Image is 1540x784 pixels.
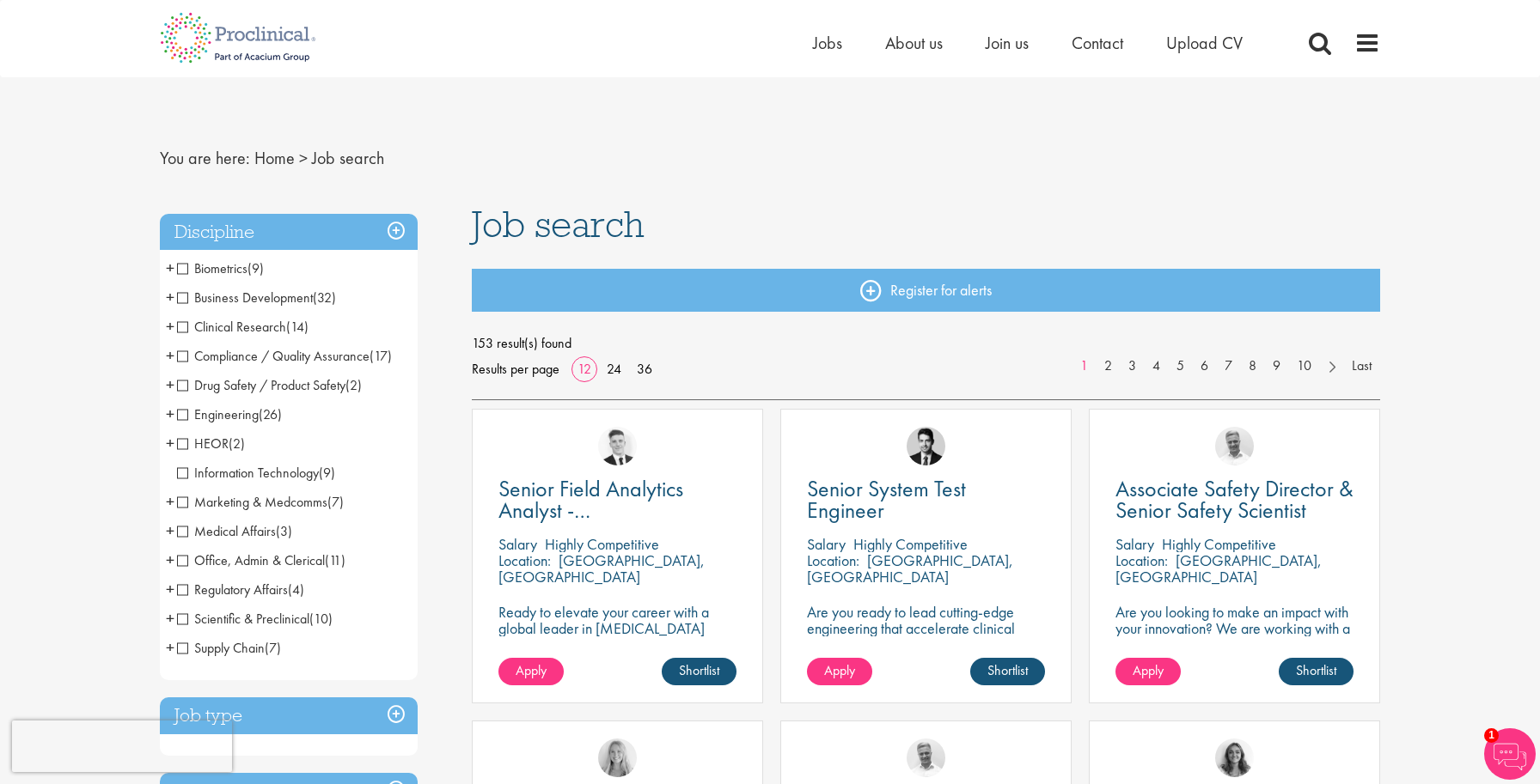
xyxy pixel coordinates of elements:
span: Engineering [177,405,259,423]
span: + [166,635,174,660]
a: Jobs [813,32,842,54]
span: Senior System Test Engineer [807,474,966,525]
h3: Job type [160,697,418,734]
span: Marketing & Medcomms [177,493,344,511]
a: Shortlist [1279,658,1354,685]
a: Last [1343,356,1380,376]
span: (17) [370,347,392,365]
p: [GEOGRAPHIC_DATA], [GEOGRAPHIC_DATA] [498,550,705,586]
span: Clinical Research [177,318,286,336]
a: Join us [986,32,1029,54]
a: 5 [1168,356,1193,376]
a: Associate Safety Director & Senior Safety Scientist [1115,478,1354,521]
span: Office, Admin & Clerical [177,551,345,569]
span: (32) [313,289,336,307]
img: Joshua Bye [907,738,945,777]
img: Jackie Cerchio [1215,738,1254,777]
a: Upload CV [1166,32,1243,54]
span: Location: [498,550,551,570]
span: Scientific & Preclinical [177,610,333,628]
span: Supply Chain [177,639,265,657]
a: 1 [1072,356,1097,376]
span: Biometrics [177,259,264,277]
span: HEOR [177,435,229,453]
span: Drug Safety / Product Safety [177,376,345,394]
a: Shortlist [662,658,736,685]
span: (2) [345,376,362,394]
iframe: reCAPTCHA [12,720,232,772]
p: Highly Competitive [545,534,659,554]
img: Chatbot [1484,728,1536,780]
span: Compliance / Quality Assurance [177,347,370,365]
a: 36 [631,360,658,378]
span: (3) [276,522,292,540]
span: Office, Admin & Clerical [177,551,325,569]
span: Associate Safety Director & Senior Safety Scientist [1115,474,1354,525]
span: Drug Safety / Product Safety [177,376,362,394]
span: 1 [1484,728,1499,743]
span: + [166,489,174,514]
span: Apply [824,661,855,679]
a: 24 [601,360,627,378]
span: Medical Affairs [177,522,292,540]
span: + [166,547,174,573]
span: (26) [259,405,282,423]
span: (4) [288,580,304,599]
span: Compliance / Quality Assurance [177,347,392,365]
a: 3 [1120,356,1145,376]
span: Salary [807,534,846,554]
span: Marketing & Medcomms [177,493,327,511]
span: + [166,605,174,631]
p: [GEOGRAPHIC_DATA], [GEOGRAPHIC_DATA] [1115,550,1322,586]
span: Business Development [177,289,336,307]
span: + [166,576,174,602]
img: Thomas Wenig [907,427,945,465]
img: Joshua Bye [1215,427,1254,465]
span: Salary [1115,534,1154,554]
img: Shannon Briggs [598,738,637,777]
a: 7 [1216,356,1241,376]
span: You are here: [160,147,250,169]
span: (7) [265,639,281,657]
span: Scientific & Preclinical [177,610,309,628]
a: 8 [1240,356,1265,376]
span: Engineering [177,405,282,423]
span: Results per page [472,356,559,382]
span: Medical Affairs [177,522,276,540]
p: Ready to elevate your career with a global leader in [MEDICAL_DATA] care? Join us as a Senior Fie... [498,604,736,685]
span: Job search [472,201,645,247]
span: + [166,255,174,281]
span: Regulatory Affairs [177,580,304,599]
h3: Discipline [160,214,418,251]
span: + [166,284,174,310]
img: Nicolas Daniel [598,427,637,465]
span: Information Technology [177,464,335,482]
span: (9) [319,464,335,482]
a: Apply [498,658,564,685]
span: Biometrics [177,259,247,277]
a: Shortlist [970,658,1045,685]
span: (10) [309,610,333,628]
a: 10 [1288,356,1320,376]
span: Regulatory Affairs [177,580,288,599]
a: Apply [1115,658,1181,685]
a: 2 [1096,356,1121,376]
span: + [166,343,174,368]
span: (7) [327,493,344,511]
span: + [166,313,174,339]
span: Apply [516,661,547,679]
span: Job search [312,147,384,169]
a: 6 [1192,356,1217,376]
span: + [166,372,174,398]
span: + [166,518,174,544]
a: Register for alerts [472,269,1381,312]
p: [GEOGRAPHIC_DATA], [GEOGRAPHIC_DATA] [807,550,1013,586]
span: Business Development [177,289,313,307]
a: 12 [571,360,597,378]
p: Are you ready to lead cutting-edge engineering that accelerate clinical breakthroughs in biotech? [807,604,1045,653]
